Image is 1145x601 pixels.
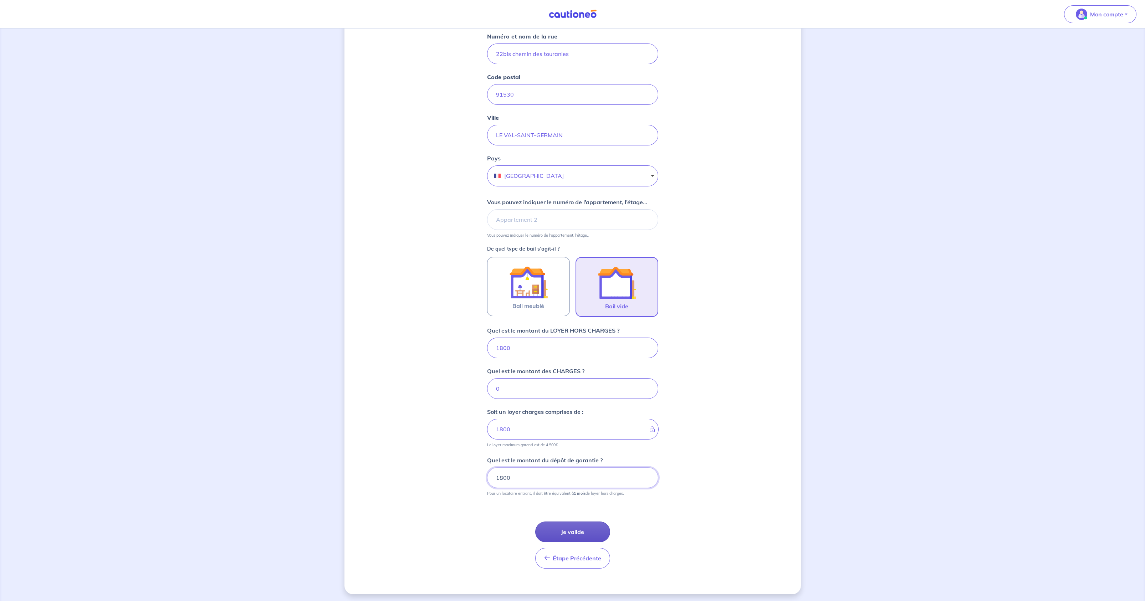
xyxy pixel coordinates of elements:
strong: Code postal [487,73,520,81]
input: 80 € [487,378,658,399]
img: illu_account_valid_menu.svg [1076,9,1087,20]
img: illu_furnished_lease.svg [509,263,548,302]
p: Mon compte [1090,10,1123,19]
button: illu_account_valid_menu.svgMon compte [1064,5,1136,23]
input: Appartement 2 [487,209,658,230]
p: Quel est le montant du LOYER HORS CHARGES ? [487,326,619,335]
p: Le loyer maximum garanti est de 4 500€ [487,442,558,447]
p: Soit un loyer charges comprises de : [487,407,583,416]
input: 54 rue nationale [487,43,658,64]
p: Quel est le montant du dépôt de garantie ? [487,456,603,464]
img: Cautioneo [546,10,599,19]
input: 750€ [487,338,658,358]
button: Étape Précédente [535,548,610,569]
input: 750€ [487,467,658,488]
p: Vous pouvez indiquer le numéro de l’appartement, l’étage... [487,233,589,238]
strong: 1 mois [574,491,586,496]
p: Quel est le montant des CHARGES ? [487,367,584,375]
span: Étape Précédente [553,555,601,562]
label: Pays [487,154,501,163]
img: illu_empty_lease.svg [598,263,636,302]
p: De quel type de bail s’agit-il ? [487,246,658,251]
button: Je valide [535,522,610,542]
input: - € [487,419,659,440]
strong: Numéro et nom de la rue [487,33,557,40]
input: Lille [487,125,658,145]
input: 59000 [487,84,658,105]
button: [GEOGRAPHIC_DATA] [487,165,658,186]
span: Bail meublé [512,302,544,310]
p: Vous pouvez indiquer le numéro de l’appartement, l’étage... [487,198,647,206]
span: Bail vide [605,302,628,310]
p: Pour un locataire entrant, il doit être équivalent à de loyer hors charges. [487,491,624,496]
strong: Ville [487,114,499,121]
